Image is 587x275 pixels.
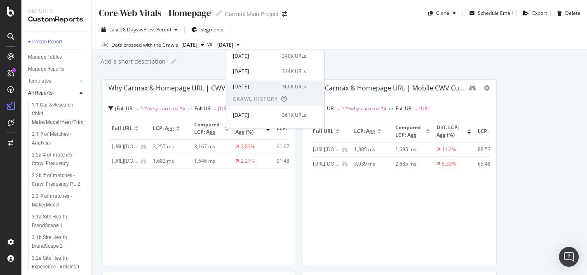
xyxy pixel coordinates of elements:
[139,26,171,33] span: vs Prev. Period
[353,116,362,123] span: and
[28,89,52,97] div: All Reports
[385,116,401,123] span: mobile
[532,9,547,17] div: Export
[442,160,456,168] div: 5.33%
[310,84,465,92] div: Why Carmax & Homepage URL | Mobile CWV Current vs. Previous Period Change
[32,254,81,271] div: 3.2a Site Health: Experience - Articles 1
[28,53,62,62] div: Manage Tables
[32,171,81,189] div: 2.2b # of matches - Crawl Frequency Pt. 2
[32,151,85,168] a: 2.2a # of matches - Crawl Frequency
[32,130,79,147] div: 2.1 # of Matches - Analysis
[32,171,85,189] a: 2.2b # of matches - Crawl Frequency Pt. 2
[277,157,308,165] div: 91.48
[354,146,385,153] div: 1,885 ms
[233,83,277,90] div: [DATE]
[32,213,80,230] div: 3.1a Site Health: BrandScape 1
[277,143,308,150] div: 61.67
[32,101,84,127] div: 1.1 Car & Research Child Make/Model/Year/Trim
[28,65,85,73] a: Manage Reports
[194,157,225,165] div: 1,646 ms
[559,247,579,267] div: Open Intercom Messenger
[214,105,217,112] span: =
[214,40,243,50] button: [DATE]
[442,146,456,153] div: 11.2%
[520,7,547,20] button: Export
[216,10,222,16] i: Edit report name
[28,65,64,73] div: Manage Reports
[354,128,375,135] span: LCP: Agg
[233,52,277,60] div: [DATE]
[469,84,476,91] div: binoculars
[28,38,62,46] div: + Create Report
[337,105,340,112] span: =
[303,79,497,265] div: Why Carmax & Homepage URL | Mobile CWV Current vs. Previous Period ChangeFull URL = ^.*/why-carma...
[565,9,580,17] div: Delete
[282,111,306,119] div: 361K URLs
[28,77,51,85] div: Templates
[207,40,214,48] span: vs
[478,9,513,17] div: Schedule Email
[478,160,509,168] div: 65.48
[28,77,77,85] a: Templates
[98,7,211,19] div: Core Web Vitals - Homepage
[282,68,306,75] div: 314K URLs
[28,7,85,15] div: Reports
[98,23,181,36] button: Last 28 DaysvsPrev. Period
[233,95,278,102] div: Crawl History
[188,105,193,112] span: or
[112,157,137,165] div: https://www.carmax.com/why-carmax/
[436,9,449,17] div: Clone
[32,233,85,251] a: 3.1b Site Health: BrandScape 2
[282,11,287,17] div: arrow-right-arrow-left
[277,125,301,132] span: LCP: Good
[194,143,225,150] div: 3,167 ms
[313,146,338,153] div: https://www.carmax.com/why-carmax/
[32,151,80,168] div: 2.2a # of matches - Crawl Frequency
[28,53,85,62] a: Manage Tables
[100,57,166,66] div: Add a short description
[282,83,306,90] div: 360K URLs
[171,59,176,64] i: Edit report name
[153,157,184,165] div: 1,683 ms
[341,105,387,112] span: ^.*/why-carmax/.*$
[112,143,137,150] div: https://www.carmax.com/
[217,41,233,49] span: 2025 Sep. 14th
[32,213,85,230] a: 3.1a Site Health: BrandScape 1
[554,7,580,20] button: Delete
[32,192,85,209] a: 2.3 # of matches - Make/Model
[437,124,465,139] span: Diff. LCP: Agg (%)
[233,111,277,119] div: [DATE]
[188,23,227,36] button: Segments
[28,89,77,97] a: All Reports
[109,26,139,33] span: Last 28 Days
[415,105,418,112] span: =
[235,121,264,136] span: Diff. LCP: Agg (%)
[381,116,384,123] span: =
[241,143,255,150] div: 2.83%
[181,41,197,49] span: 2025 Oct. 12th
[313,128,333,135] span: Full URL
[478,128,502,135] span: LCP: Good
[32,254,85,271] a: 3.2a Site Health: Experience - Articles 1
[153,125,174,132] span: LCP: Agg
[395,146,427,153] div: 1,695 ms
[241,157,255,165] div: 2.27%
[218,105,270,112] span: [URL][DOMAIN_NAME]
[425,7,459,20] button: Clone
[32,130,85,147] a: 2.1 # of Matches - Analysis
[225,10,279,18] div: Carmax Main Project
[354,160,385,168] div: 3,039 ms
[478,146,509,153] div: 88.53
[389,105,394,112] span: or
[200,26,223,33] span: Segments
[32,101,85,127] a: 1.1 Car & Research Child Make/Model/Year/Trim
[28,15,85,24] div: CustomReports
[140,105,185,112] span: ^.*/why-carmax/.*$
[194,121,223,136] span: Compared LCP: Agg
[101,79,296,265] div: Why Carmax & Homepage URL | CWV Current vs. Previous Period Change TableFull URL = ^.*/why-carmax...
[395,160,427,168] div: 2,885 ms
[466,7,513,20] button: Schedule Email
[364,116,380,123] span: Device
[28,38,85,46] a: + Create Report
[318,105,336,112] span: Full URL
